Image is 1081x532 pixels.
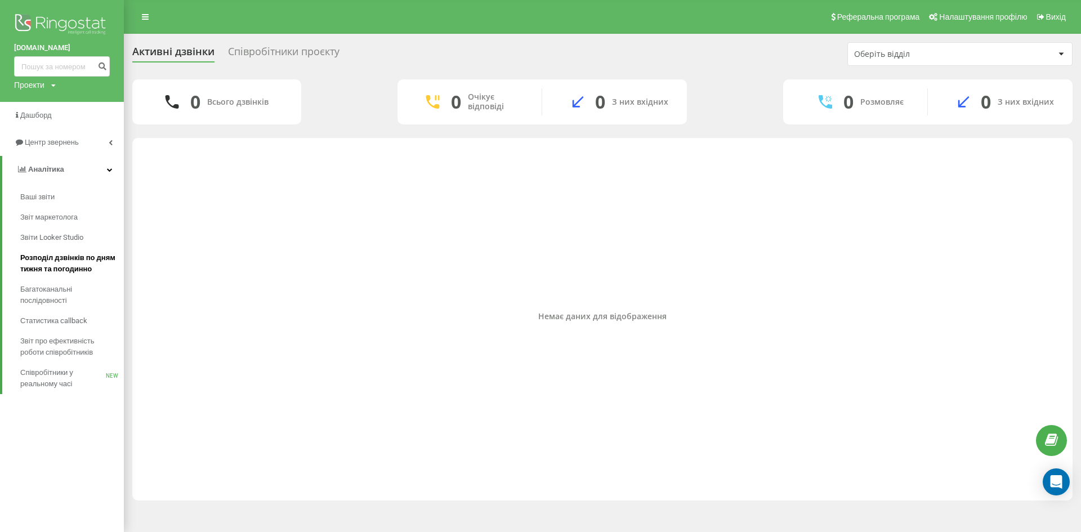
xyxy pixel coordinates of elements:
span: Ваші звіти [20,191,55,203]
span: Статистика callback [20,315,87,327]
span: Розподіл дзвінків по дням тижня та погодинно [20,252,118,275]
a: Звіт про ефективність роботи співробітників [20,331,124,363]
div: 0 [451,91,461,113]
div: Співробітники проєкту [228,46,340,63]
a: Аналiтика [2,156,124,183]
span: Звіт маркетолога [20,212,78,223]
div: З них вхідних [998,97,1054,107]
div: 0 [843,91,854,113]
div: Розмовляє [860,97,904,107]
div: 0 [595,91,605,113]
div: Активні дзвінки [132,46,215,63]
div: Open Intercom Messenger [1043,468,1070,495]
span: Дашборд [20,111,52,119]
a: [DOMAIN_NAME] [14,42,110,53]
a: Звіти Looker Studio [20,227,124,248]
div: Всього дзвінків [207,97,269,107]
div: З них вхідних [612,97,668,107]
span: Вихід [1046,12,1066,21]
span: Центр звернень [25,138,79,146]
a: Ваші звіти [20,187,124,207]
a: Статистика callback [20,311,124,331]
div: 0 [981,91,991,113]
span: Співробітники у реальному часі [20,367,106,390]
div: Очікує відповіді [468,92,525,111]
input: Пошук за номером [14,56,110,77]
div: Проекти [14,79,44,91]
span: Звіт про ефективність роботи співробітників [20,336,118,358]
span: Звіти Looker Studio [20,232,83,243]
div: 0 [190,91,200,113]
a: Звіт маркетолога [20,207,124,227]
a: Розподіл дзвінків по дням тижня та погодинно [20,248,124,279]
img: Ringostat logo [14,11,110,39]
span: Багатоканальні послідовності [20,284,118,306]
span: Налаштування профілю [939,12,1027,21]
a: Співробітники у реальному часіNEW [20,363,124,394]
div: Немає даних для відображення [141,312,1064,321]
span: Реферальна програма [837,12,920,21]
span: Аналiтика [28,165,64,173]
a: Багатоканальні послідовності [20,279,124,311]
div: Оберіть відділ [854,50,989,59]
